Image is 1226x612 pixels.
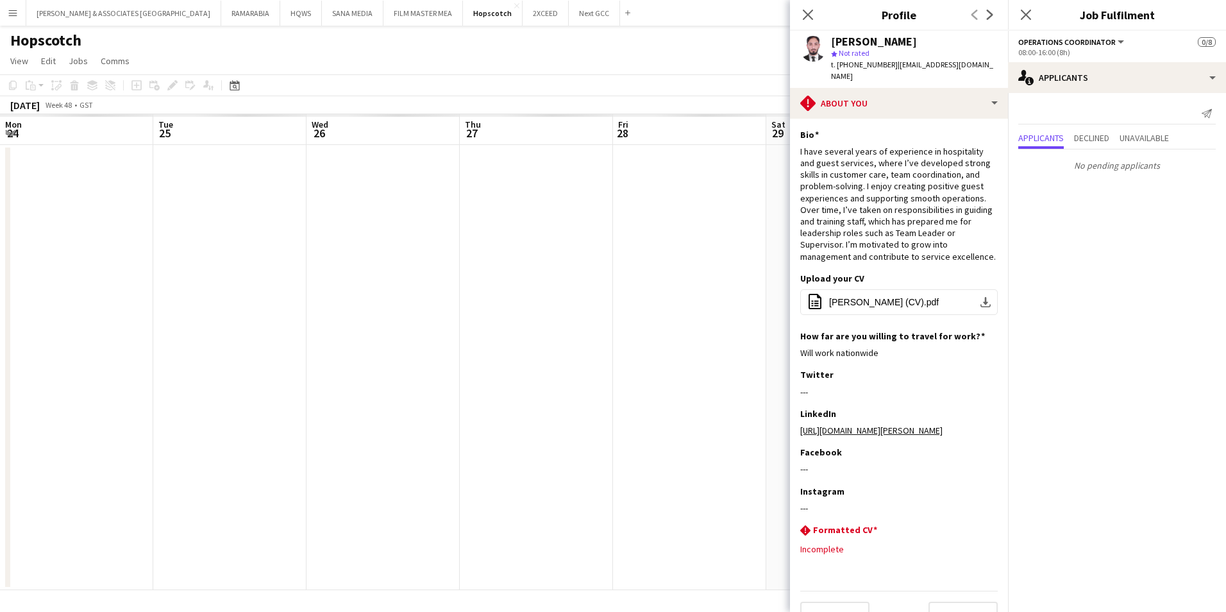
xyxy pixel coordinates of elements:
span: Tue [158,119,173,130]
div: About you [790,88,1008,119]
span: 0/8 [1198,37,1216,47]
div: I have several years of experience in hospitality and guest services, where I’ve developed strong... [800,146,998,262]
span: Applicants [1018,133,1064,142]
a: View [5,53,33,69]
div: Applicants [1008,62,1226,93]
span: 29 [769,126,785,140]
a: Comms [96,53,135,69]
span: | [EMAIL_ADDRESS][DOMAIN_NAME] [831,60,993,81]
a: Jobs [63,53,93,69]
h3: Instagram [800,486,844,497]
span: 27 [463,126,481,140]
h3: Upload your CV [800,273,864,284]
a: [URL][DOMAIN_NAME][PERSON_NAME] [800,425,943,436]
h3: How far are you willing to travel for work? [800,330,985,342]
button: [PERSON_NAME] (CV).pdf [800,289,998,315]
span: 24 [3,126,22,140]
h3: LinkedIn [800,408,836,420]
button: Next GCC [569,1,620,26]
h3: Profile [790,6,1008,23]
div: --- [800,463,998,475]
span: 26 [310,126,328,140]
p: No pending applicants [1008,155,1226,176]
span: [PERSON_NAME] (CV).pdf [829,297,939,307]
div: [PERSON_NAME] [831,36,917,47]
span: 25 [156,126,173,140]
span: Operations Coordinator [1018,37,1116,47]
span: Declined [1074,133,1109,142]
button: Operations Coordinator [1018,37,1126,47]
div: Will work nationwide [800,347,998,359]
h3: Formatted CV [813,524,877,536]
h3: Facebook [800,446,842,458]
button: Hopscotch [463,1,523,26]
h1: Hopscotch [10,31,81,50]
h3: Bio [800,129,819,140]
div: --- [800,502,998,514]
div: --- [800,386,998,398]
div: [DATE] [10,99,40,112]
span: Unavailable [1120,133,1169,142]
span: Wed [312,119,328,130]
span: 28 [616,126,628,140]
h3: Job Fulfilment [1008,6,1226,23]
button: HQWS [280,1,322,26]
span: Not rated [839,48,869,58]
button: RAMARABIA [221,1,280,26]
div: 08:00-16:00 (8h) [1018,47,1216,57]
span: Comms [101,55,130,67]
button: 2XCEED [523,1,569,26]
h3: Twitter [800,369,834,380]
span: Thu [465,119,481,130]
span: View [10,55,28,67]
span: Edit [41,55,56,67]
span: Sat [771,119,785,130]
button: SANA MEDIA [322,1,383,26]
div: Incomplete [800,543,998,555]
button: [PERSON_NAME] & ASSOCIATES [GEOGRAPHIC_DATA] [26,1,221,26]
span: t. [PHONE_NUMBER] [831,60,898,69]
span: Week 48 [42,100,74,110]
span: Jobs [69,55,88,67]
span: Fri [618,119,628,130]
div: GST [80,100,93,110]
span: Mon [5,119,22,130]
button: FILM MASTER MEA [383,1,463,26]
a: Edit [36,53,61,69]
